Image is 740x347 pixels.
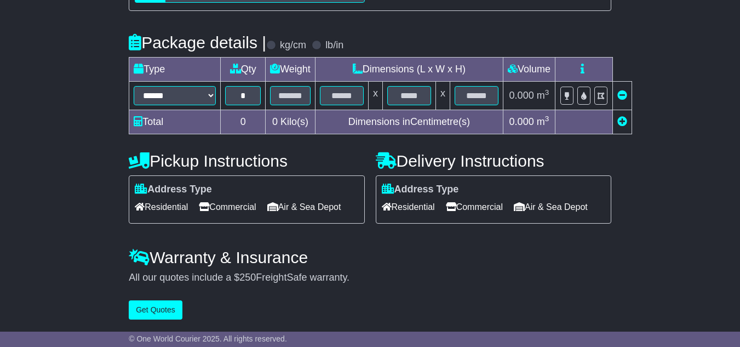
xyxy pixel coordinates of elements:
[382,184,459,196] label: Address Type
[129,272,611,284] div: All our quotes include a $ FreightSafe warranty.
[239,272,256,283] span: 250
[129,152,364,170] h4: Pickup Instructions
[446,198,503,215] span: Commercial
[382,198,435,215] span: Residential
[617,116,627,127] a: Add new item
[376,152,611,170] h4: Delivery Instructions
[221,58,266,82] td: Qty
[545,88,549,96] sup: 3
[135,184,212,196] label: Address Type
[537,90,549,101] span: m
[129,334,287,343] span: © One World Courier 2025. All rights reserved.
[617,90,627,101] a: Remove this item
[509,116,534,127] span: 0.000
[129,110,221,134] td: Total
[325,39,343,52] label: lb/in
[221,110,266,134] td: 0
[503,58,555,82] td: Volume
[266,110,315,134] td: Kilo(s)
[537,116,549,127] span: m
[199,198,256,215] span: Commercial
[129,300,182,320] button: Get Quotes
[509,90,534,101] span: 0.000
[129,33,266,52] h4: Package details |
[266,58,315,82] td: Weight
[129,248,611,266] h4: Warranty & Insurance
[135,198,188,215] span: Residential
[315,110,503,134] td: Dimensions in Centimetre(s)
[514,198,588,215] span: Air & Sea Depot
[435,82,450,110] td: x
[315,58,503,82] td: Dimensions (L x W x H)
[267,198,341,215] span: Air & Sea Depot
[545,115,549,123] sup: 3
[272,116,278,127] span: 0
[280,39,306,52] label: kg/cm
[368,82,382,110] td: x
[129,58,221,82] td: Type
